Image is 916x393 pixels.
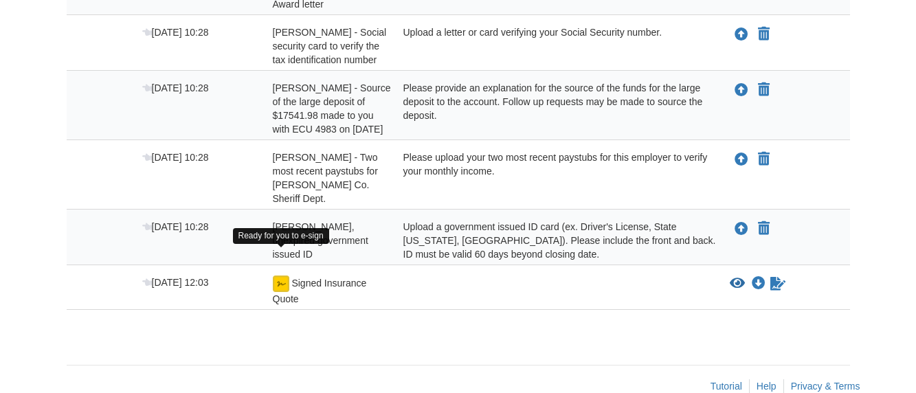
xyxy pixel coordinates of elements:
button: Declare Eugene Painton - Two most recent paystubs for Fulton Co. Sheriff Dept. not applicable [757,151,771,168]
button: Upload Eugene Painton - Valid, unexpired government issued ID [733,220,750,238]
span: [DATE] 10:28 [142,27,209,38]
a: Tutorial [711,381,742,392]
div: Upload a letter or card verifying your Social Security number. [393,25,719,67]
span: [DATE] 12:03 [142,277,209,288]
span: [DATE] 10:28 [142,152,209,163]
span: [PERSON_NAME], unexpired government issued ID [273,221,368,260]
span: [PERSON_NAME] - Two most recent paystubs for [PERSON_NAME] Co. Sheriff Dept. [273,152,378,204]
div: Upload a government issued ID card (ex. Driver's License, State [US_STATE], [GEOGRAPHIC_DATA]). P... [393,220,719,261]
button: Upload Eugene Painton - Source of the large deposit of $17541.98 made to you with ECU 4983 on 8/4/25 [733,81,750,99]
button: Upload Eugene Painton - Two most recent paystubs for Fulton Co. Sheriff Dept. [733,150,750,168]
div: Ready for you to e-sign [233,228,329,244]
a: Privacy & Terms [791,381,860,392]
button: Upload Eugene Painton - Social security card to verify the tax identification number [733,25,750,43]
span: [DATE] 10:28 [142,82,209,93]
span: Signed Insurance Quote [273,278,367,304]
span: [PERSON_NAME] - Source of the large deposit of $17541.98 made to you with ECU 4983 on [DATE] [273,82,391,135]
a: Download Signed Insurance Quote [752,278,766,289]
button: Declare Eugene Painton - Valid, unexpired government issued ID not applicable [757,221,771,237]
span: [PERSON_NAME] - Social security card to verify the tax identification number [273,27,387,65]
img: Ready for you to esign [273,276,289,292]
span: [DATE] 10:28 [142,221,209,232]
button: Declare Eugene Painton - Social security card to verify the tax identification number not applicable [757,26,771,43]
div: Please provide an explanation for the source of the funds for the large deposit to the account. F... [393,81,719,136]
button: Declare Eugene Painton - Source of the large deposit of $17541.98 made to you with ECU 4983 on 8/... [757,82,771,98]
div: Please upload your two most recent paystubs for this employer to verify your monthly income. [393,150,719,205]
a: Sign Form [769,276,787,292]
button: View Signed Insurance Quote [730,277,745,291]
a: Help [757,381,777,392]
